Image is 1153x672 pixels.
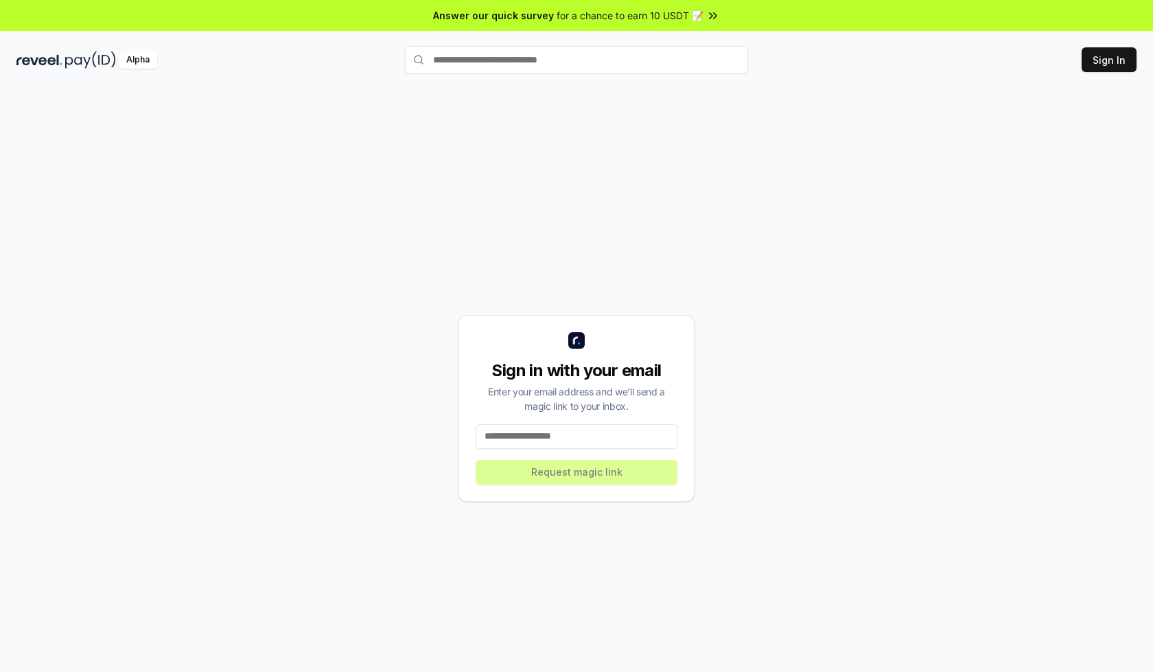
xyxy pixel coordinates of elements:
[476,360,677,382] div: Sign in with your email
[568,332,585,349] img: logo_small
[1082,47,1137,72] button: Sign In
[557,8,703,23] span: for a chance to earn 10 USDT 📝
[16,51,62,69] img: reveel_dark
[476,384,677,413] div: Enter your email address and we’ll send a magic link to your inbox.
[119,51,157,69] div: Alpha
[65,51,116,69] img: pay_id
[433,8,554,23] span: Answer our quick survey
